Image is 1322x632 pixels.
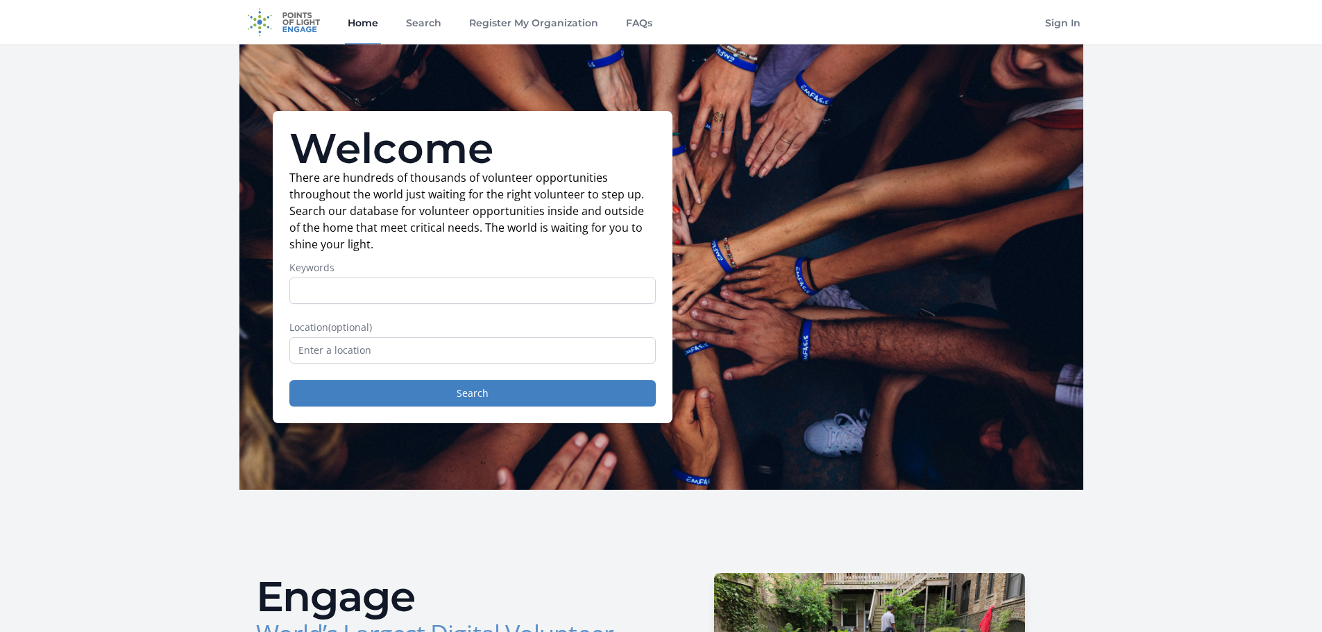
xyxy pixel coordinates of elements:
[289,261,656,275] label: Keywords
[289,380,656,407] button: Search
[289,337,656,364] input: Enter a location
[256,576,650,617] h2: Engage
[289,321,656,334] label: Location
[289,128,656,169] h1: Welcome
[289,169,656,253] p: There are hundreds of thousands of volunteer opportunities throughout the world just waiting for ...
[328,321,372,334] span: (optional)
